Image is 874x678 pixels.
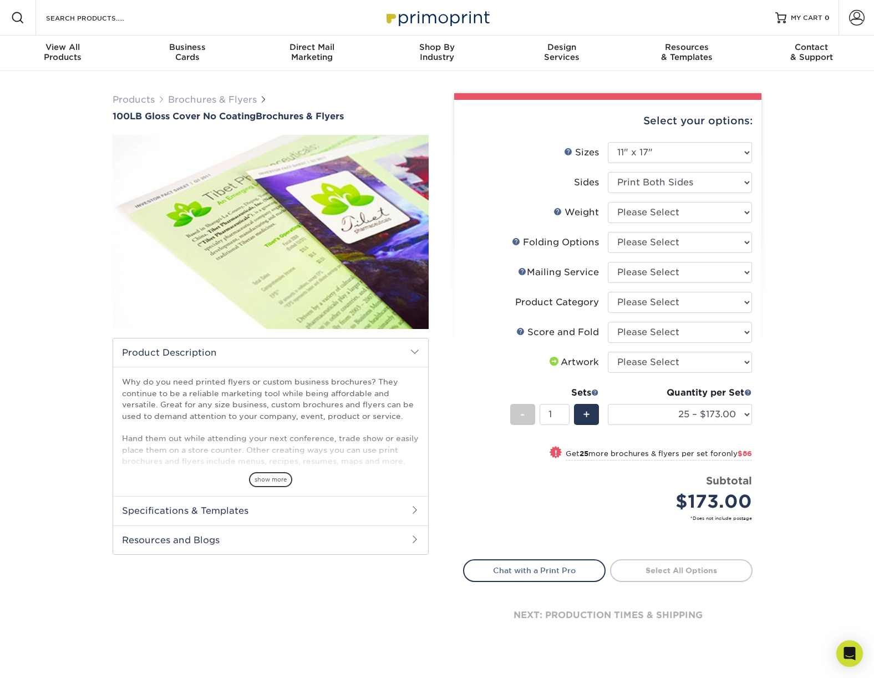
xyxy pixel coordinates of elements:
[706,474,752,487] strong: Subtotal
[374,36,499,71] a: Shop ByIndustry
[250,36,374,71] a: Direct MailMarketing
[616,488,752,515] div: $173.00
[113,111,429,122] a: 100LB Gloss Cover No CoatingBrochures & Flyers
[516,326,599,339] div: Score and Fold
[463,559,606,581] a: Chat with a Print Pro
[749,42,874,62] div: & Support
[472,515,752,522] small: *Does not include postage
[721,449,752,458] span: only
[555,447,557,459] span: !
[553,206,599,219] div: Weight
[249,472,292,487] span: show more
[45,11,153,24] input: SEARCH PRODUCTS.....
[122,376,419,512] p: Why do you need printed flyers or custom business brochures? They continue to be a reliable marke...
[580,449,588,458] strong: 25
[113,496,428,525] h2: Specifications & Templates
[463,582,753,649] div: next: production times & shipping
[610,559,753,581] a: Select All Options
[510,386,599,399] div: Sets
[113,111,256,122] span: 100LB Gloss Cover No Coating
[113,94,155,105] a: Products
[749,36,874,71] a: Contact& Support
[500,42,624,62] div: Services
[566,449,752,461] small: Get more brochures & flyers per set for
[250,42,374,52] span: Direct Mail
[512,236,599,249] div: Folding Options
[382,6,492,29] img: Primoprint
[125,42,250,52] span: Business
[749,42,874,52] span: Contact
[624,42,749,52] span: Resources
[515,296,599,309] div: Product Category
[738,449,752,458] span: $86
[520,406,525,423] span: -
[168,94,257,105] a: Brochures & Flyers
[836,640,863,667] div: Open Intercom Messenger
[113,525,428,554] h2: Resources and Blogs
[125,42,250,62] div: Cards
[463,100,753,142] div: Select your options:
[624,36,749,71] a: Resources& Templates
[113,111,429,122] h1: Brochures & Flyers
[564,146,599,159] div: Sizes
[624,42,749,62] div: & Templates
[250,42,374,62] div: Marketing
[113,338,428,367] h2: Product Description
[574,176,599,189] div: Sides
[500,42,624,52] span: Design
[125,36,250,71] a: BusinessCards
[791,13,822,23] span: MY CART
[825,14,830,22] span: 0
[500,36,624,71] a: DesignServices
[374,42,499,52] span: Shop By
[547,356,599,369] div: Artwork
[608,386,752,399] div: Quantity per Set
[583,406,590,423] span: +
[113,123,429,341] img: 100LB Gloss Cover<br/>No Coating 01
[374,42,499,62] div: Industry
[518,266,599,279] div: Mailing Service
